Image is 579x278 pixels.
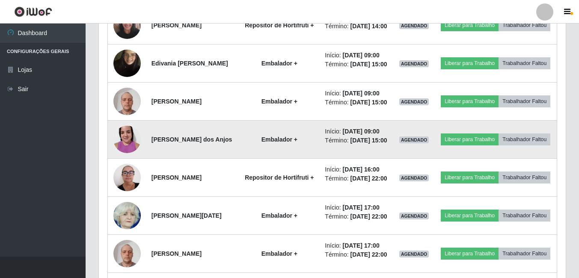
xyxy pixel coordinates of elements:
strong: [PERSON_NAME] dos Anjos [151,136,232,143]
li: Início: [325,89,389,98]
button: Liberar para Trabalho [441,248,499,260]
li: Término: [325,174,389,183]
time: [DATE] 15:00 [350,137,387,144]
span: AGENDADO [399,174,429,181]
time: [DATE] 14:00 [350,23,387,30]
img: 1756344259057.jpeg [113,159,141,195]
button: Liberar para Trabalho [441,19,499,31]
strong: [PERSON_NAME][DATE] [151,212,222,219]
img: 1747182351528.jpeg [113,7,141,43]
button: Liberar para Trabalho [441,172,499,183]
time: [DATE] 17:00 [343,242,380,249]
time: [DATE] 15:00 [350,99,387,106]
time: [DATE] 22:00 [350,175,387,182]
span: AGENDADO [399,251,429,257]
li: Término: [325,250,389,259]
button: Liberar para Trabalho [441,133,499,145]
strong: Edivania [PERSON_NAME] [151,60,228,67]
strong: Embalador + [261,136,297,143]
img: 1705544569716.jpeg [113,39,141,88]
button: Liberar para Trabalho [441,210,499,222]
li: Término: [325,60,389,69]
button: Trabalhador Faltou [499,19,550,31]
strong: Embalador + [261,98,297,105]
button: Trabalhador Faltou [499,95,550,107]
strong: Repositor de Hortifruti + [245,22,314,29]
strong: Embalador + [261,212,297,219]
button: Trabalhador Faltou [499,248,550,260]
span: AGENDADO [399,213,429,219]
li: Término: [325,98,389,107]
button: Liberar para Trabalho [441,57,499,69]
img: 1723391026413.jpeg [113,83,141,119]
li: Término: [325,22,389,31]
button: Trabalhador Faltou [499,210,550,222]
strong: Embalador + [261,60,297,67]
time: [DATE] 17:00 [343,204,380,211]
time: [DATE] 09:00 [343,90,380,97]
strong: [PERSON_NAME] [151,22,202,29]
img: 1657005856097.jpeg [113,200,141,231]
span: AGENDADO [399,60,429,67]
time: [DATE] 15:00 [350,61,387,68]
strong: Embalador + [261,250,297,257]
strong: [PERSON_NAME] [151,98,202,105]
strong: [PERSON_NAME] [151,250,202,257]
button: Liberar para Trabalho [441,95,499,107]
li: Término: [325,136,389,145]
li: Início: [325,203,389,212]
li: Término: [325,212,389,221]
time: [DATE] 22:00 [350,213,387,220]
time: [DATE] 09:00 [343,128,380,135]
span: AGENDADO [399,136,429,143]
li: Início: [325,51,389,60]
button: Trabalhador Faltou [499,133,550,145]
button: Trabalhador Faltou [499,57,550,69]
li: Início: [325,241,389,250]
li: Início: [325,127,389,136]
time: [DATE] 09:00 [343,52,380,59]
button: Trabalhador Faltou [499,172,550,183]
time: [DATE] 16:00 [343,166,380,173]
span: AGENDADO [399,22,429,29]
span: AGENDADO [399,98,429,105]
img: 1723391026413.jpeg [113,235,141,272]
img: CoreUI Logo [14,6,52,17]
li: Início: [325,165,389,174]
img: 1737249386728.jpeg [113,121,141,157]
strong: Repositor de Hortifruti + [245,174,314,181]
time: [DATE] 22:00 [350,251,387,258]
strong: [PERSON_NAME] [151,174,202,181]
